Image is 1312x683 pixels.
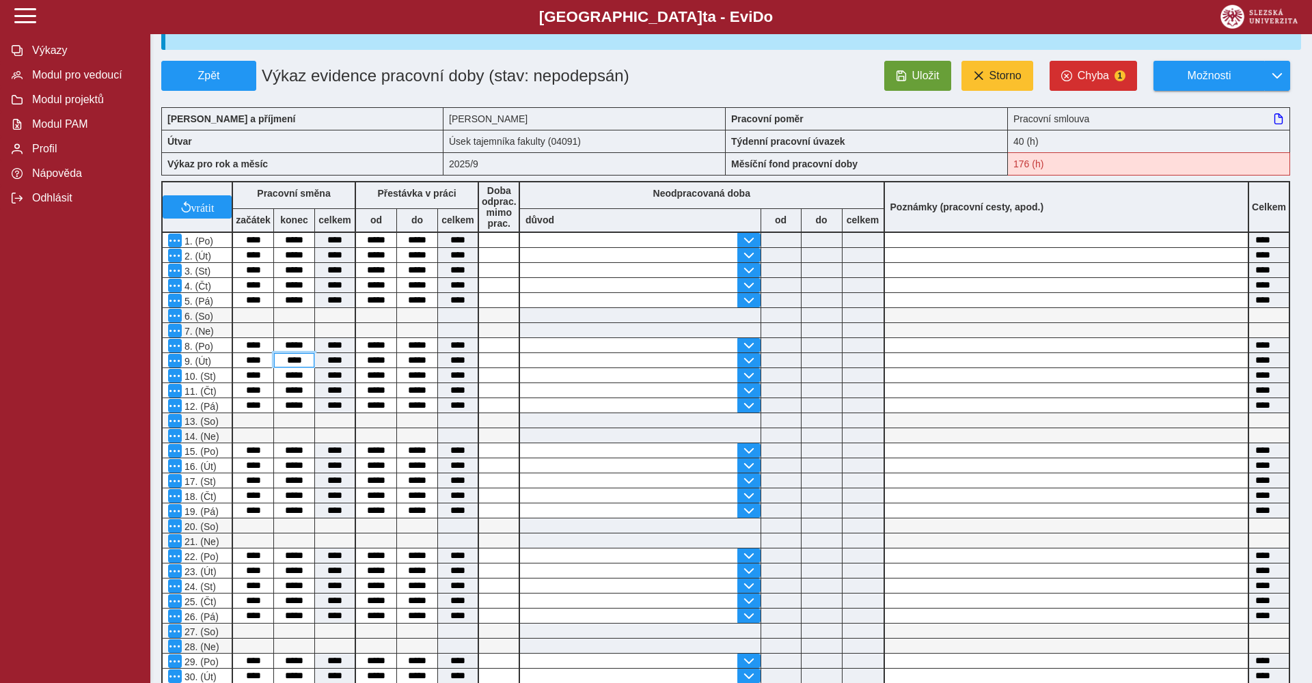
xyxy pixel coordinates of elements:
button: Menu [168,234,182,247]
button: Menu [168,549,182,563]
span: Odhlásit [28,192,139,204]
span: 28. (Ne) [182,641,219,652]
b: Týdenní pracovní úvazek [731,136,845,147]
span: 3. (St) [182,266,210,277]
b: Útvar [167,136,192,147]
span: 22. (Po) [182,551,219,562]
span: 24. (St) [182,581,216,592]
b: celkem [843,214,884,225]
span: Storno [989,70,1022,82]
div: [PERSON_NAME] [443,107,726,130]
span: 5. (Pá) [182,296,213,307]
div: 2025/9 [443,152,726,176]
button: Menu [168,309,182,322]
button: Menu [168,669,182,683]
span: Modul PAM [28,118,139,130]
span: 8. (Po) [182,341,213,352]
b: Pracovní směna [257,188,330,199]
button: Menu [168,354,182,367]
span: 6. (So) [182,311,213,322]
span: 27. (So) [182,626,219,637]
span: Možnosti [1165,70,1253,82]
button: Menu [168,564,182,578]
span: vrátit [191,201,215,212]
b: do [802,214,842,225]
button: Zpět [161,61,256,91]
button: Menu [168,249,182,262]
span: 15. (Po) [182,446,219,457]
button: Menu [168,414,182,428]
button: Menu [168,399,182,413]
span: 25. (Čt) [182,596,217,607]
b: Přestávka v práci [377,188,456,199]
button: Menu [168,279,182,292]
span: 2. (Út) [182,251,211,262]
b: důvod [525,214,554,225]
span: 19. (Pá) [182,506,219,517]
button: Menu [168,534,182,548]
b: začátek [233,214,273,225]
button: Možnosti [1153,61,1264,91]
h1: Výkaz evidence pracovní doby (stav: nepodepsán) [256,61,636,91]
button: Menu [168,264,182,277]
span: Chyba [1078,70,1109,82]
b: celkem [438,214,478,225]
button: Menu [168,594,182,608]
b: celkem [315,214,355,225]
span: Nápověda [28,167,139,180]
b: konec [274,214,314,225]
button: Storno [961,61,1033,91]
button: vrátit [163,195,232,219]
button: Menu [168,459,182,473]
b: Doba odprac. mimo prac. [482,185,517,229]
button: Menu [168,324,182,337]
span: Uložit [912,70,940,82]
button: Menu [168,624,182,638]
span: 13. (So) [182,416,219,427]
span: D [752,8,763,25]
span: 4. (Čt) [182,281,211,292]
button: Menu [168,609,182,623]
span: 1. (Po) [182,236,213,247]
span: Modul projektů [28,94,139,106]
div: Pracovní smlouva [1008,107,1290,130]
button: Menu [168,429,182,443]
div: Fond pracovní doby (176 h) a součet hodin (175:55 h) se neshodují! [1008,152,1290,176]
b: Celkem [1252,201,1286,212]
span: 17. (St) [182,476,216,487]
span: 14. (Ne) [182,431,219,442]
span: Profil [28,143,139,155]
span: 12. (Pá) [182,401,219,412]
span: 10. (St) [182,371,216,382]
b: Pracovní poměr [731,113,804,124]
button: Menu [168,294,182,307]
div: Úsek tajemníka fakulty (04091) [443,130,726,152]
span: o [764,8,774,25]
button: Menu [168,489,182,503]
b: [PERSON_NAME] a příjmení [167,113,295,124]
button: Menu [168,444,182,458]
span: 7. (Ne) [182,326,214,337]
span: Zpět [167,70,250,82]
button: Menu [168,639,182,653]
button: Menu [168,339,182,352]
span: 18. (Čt) [182,491,217,502]
button: Menu [168,504,182,518]
b: od [761,214,801,225]
span: 23. (Út) [182,566,217,577]
button: Menu [168,474,182,488]
div: 40 (h) [1008,130,1290,152]
span: Výkazy [28,44,139,57]
span: 16. (Út) [182,461,217,472]
button: Uložit [884,61,951,91]
button: Menu [168,384,182,398]
b: Výkaz pro rok a měsíc [167,158,268,169]
button: Menu [168,654,182,668]
b: Neodpracovaná doba [653,188,750,199]
b: od [356,214,396,225]
span: 26. (Pá) [182,611,219,622]
span: t [702,8,707,25]
b: do [397,214,437,225]
button: Menu [168,579,182,593]
span: 11. (Čt) [182,386,217,397]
